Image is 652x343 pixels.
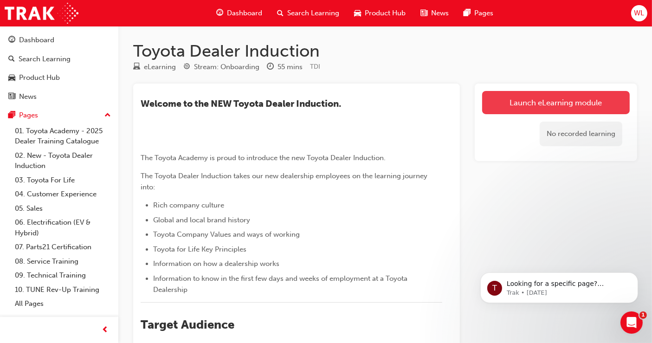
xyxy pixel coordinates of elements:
span: Information on how a dealership works [153,259,279,268]
span: Search Learning [287,8,339,19]
span: ​Welcome to the NEW Toyota Dealer Induction. [141,98,341,109]
div: Stream: Onboarding [194,62,259,72]
span: Toyota Company Values and ways of working [153,230,300,239]
span: Dashboard [227,8,262,19]
span: car-icon [8,74,15,82]
span: WL [634,8,644,19]
span: News [431,8,449,19]
button: Pages [4,107,115,124]
a: 09. Technical Training [11,268,115,283]
a: 06. Electrification (EV & Hybrid) [11,215,115,240]
span: clock-icon [267,63,274,71]
a: pages-iconPages [456,4,501,23]
a: Launch eLearning module [482,91,630,114]
span: Pages [474,8,493,19]
a: All Pages [11,297,115,311]
span: car-icon [354,7,361,19]
a: 04. Customer Experience [11,187,115,201]
a: Dashboard [4,32,115,49]
div: News [19,91,37,102]
a: Search Learning [4,51,115,68]
span: 1 [639,311,647,319]
a: 10. TUNE Rev-Up Training [11,283,115,297]
div: Search Learning [19,54,71,65]
a: search-iconSearch Learning [270,4,347,23]
div: eLearning [144,62,176,72]
a: 02. New - Toyota Dealer Induction [11,149,115,173]
iframe: Intercom notifications message [466,253,652,318]
span: Global and local brand history [153,216,250,224]
span: pages-icon [8,111,15,120]
a: 05. Sales [11,201,115,216]
span: news-icon [8,93,15,101]
span: news-icon [420,7,427,19]
a: 01. Toyota Academy - 2025 Dealer Training Catalogue [11,124,115,149]
iframe: Intercom live chat [620,311,643,334]
a: 03. Toyota For Life [11,173,115,188]
div: Stream [183,61,259,73]
span: target-icon [183,63,190,71]
span: The Toyota Dealer Induction takes our new dealership employees on the learning journey into: [141,172,429,191]
span: guage-icon [216,7,223,19]
span: up-icon [104,110,111,122]
span: learningResourceType_ELEARNING-icon [133,63,140,71]
span: Information to know in the first few days and weeks of employment at a Toyota Dealership [153,274,409,294]
div: Duration [267,61,303,73]
a: guage-iconDashboard [209,4,270,23]
button: DashboardSearch LearningProduct HubNews [4,30,115,107]
a: Product Hub [4,69,115,86]
span: Product Hub [365,8,406,19]
span: The Toyota Academy is proud to introduce the new Toyota Dealer Induction. [141,154,386,162]
div: Dashboard [19,35,54,45]
span: pages-icon [464,7,471,19]
span: Rich company culture [153,201,224,209]
h1: Toyota Dealer Induction [133,41,637,61]
a: news-iconNews [413,4,456,23]
img: Trak [5,3,78,24]
div: No recorded learning [540,122,622,146]
div: Product Hub [19,72,60,83]
div: Pages [19,110,38,121]
a: 08. Service Training [11,254,115,269]
button: WL [631,5,647,21]
span: Toyota for Life Key Principles [153,245,246,253]
a: 07. Parts21 Certification [11,240,115,254]
a: car-iconProduct Hub [347,4,413,23]
span: Target Audience [141,317,234,332]
div: Type [133,61,176,73]
span: search-icon [8,55,15,64]
a: News [4,88,115,105]
span: search-icon [277,7,284,19]
span: prev-icon [102,324,109,336]
span: Learning resource code [310,63,320,71]
span: guage-icon [8,36,15,45]
div: 55 mins [278,62,303,72]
